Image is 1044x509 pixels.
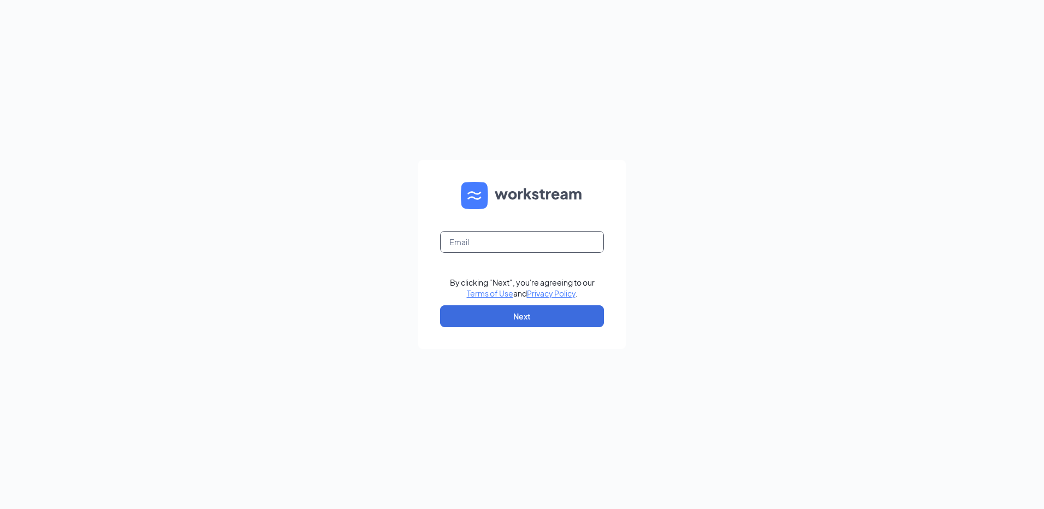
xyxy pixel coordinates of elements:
button: Next [440,305,604,327]
img: WS logo and Workstream text [461,182,583,209]
div: By clicking "Next", you're agreeing to our and . [450,277,595,299]
a: Privacy Policy [527,288,576,298]
a: Terms of Use [467,288,513,298]
input: Email [440,231,604,253]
